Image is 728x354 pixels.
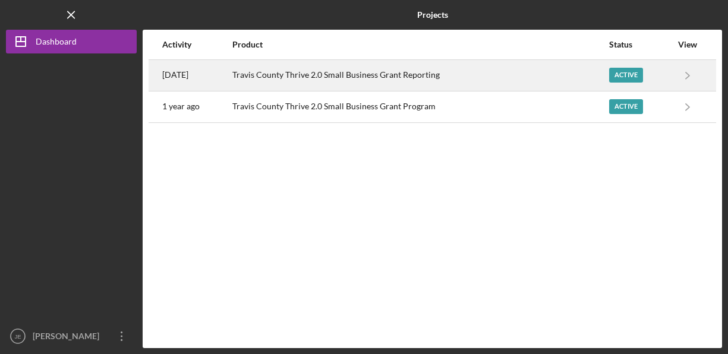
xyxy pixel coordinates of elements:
[609,40,672,49] div: Status
[232,92,609,122] div: Travis County Thrive 2.0 Small Business Grant Program
[162,102,200,111] time: 2024-08-20 23:25
[36,30,77,56] div: Dashboard
[609,68,643,83] div: Active
[162,40,231,49] div: Activity
[14,333,21,340] text: JE
[232,61,609,90] div: Travis County Thrive 2.0 Small Business Grant Reporting
[30,324,107,351] div: [PERSON_NAME]
[6,30,137,53] button: Dashboard
[232,40,609,49] div: Product
[6,324,137,348] button: JE[PERSON_NAME]
[609,99,643,114] div: Active
[162,70,188,80] time: 2025-08-07 14:00
[673,40,702,49] div: View
[417,10,448,20] b: Projects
